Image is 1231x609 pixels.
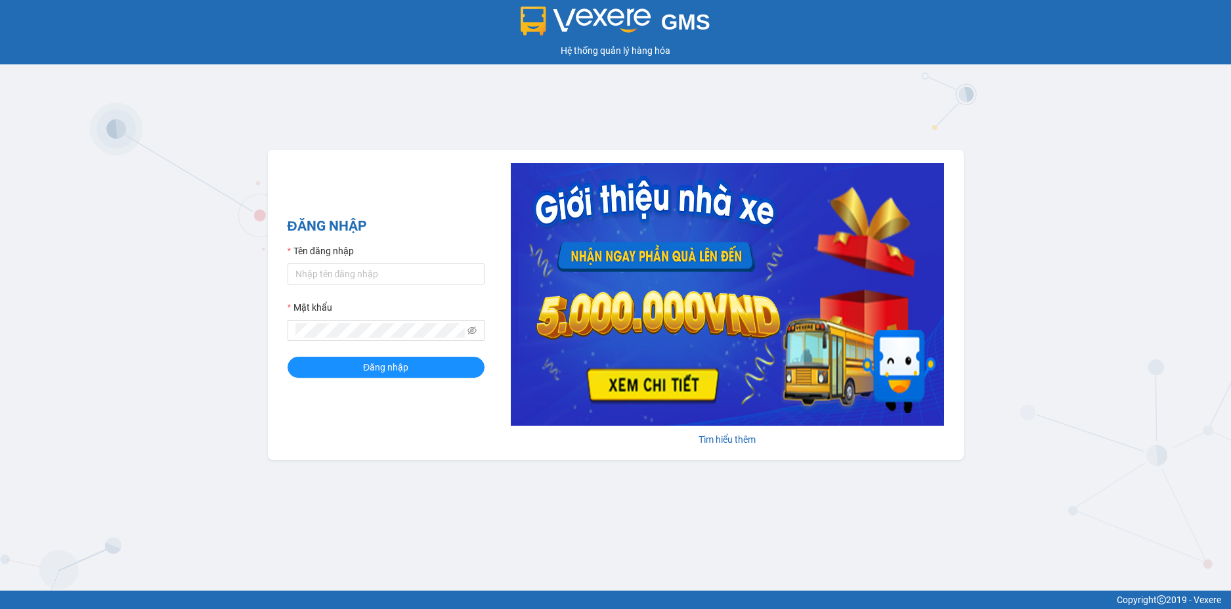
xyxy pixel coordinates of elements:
div: Copyright 2019 - Vexere [10,593,1221,607]
input: Mật khẩu [295,323,465,338]
span: Đăng nhập [363,360,408,374]
span: eye-invisible [467,326,477,335]
div: Hệ thống quản lý hàng hóa [3,43,1228,58]
span: copyright [1157,595,1166,604]
img: logo 2 [521,7,651,35]
img: banner-0 [511,163,944,426]
label: Tên đăng nhập [288,244,354,258]
a: GMS [521,20,710,30]
div: Tìm hiểu thêm [511,432,944,447]
h2: ĐĂNG NHẬP [288,215,485,237]
button: Đăng nhập [288,357,485,378]
label: Mật khẩu [288,300,332,315]
span: GMS [661,10,710,34]
input: Tên đăng nhập [288,263,485,284]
